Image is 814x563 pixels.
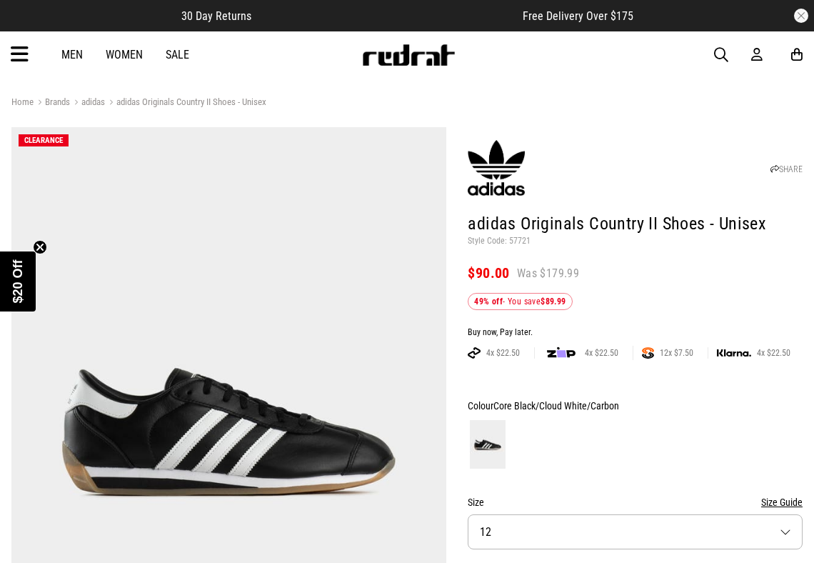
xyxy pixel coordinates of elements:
[642,347,654,359] img: SPLITPAY
[61,48,83,61] a: Men
[770,164,803,174] a: SHARE
[166,48,189,61] a: Sale
[481,347,526,359] span: 4x $22.50
[280,9,494,23] iframe: Customer reviews powered by Trustpilot
[11,96,34,107] a: Home
[468,213,803,236] h1: adidas Originals Country II Shoes - Unisex
[24,136,63,145] span: CLEARANCE
[105,96,266,110] a: adidas Originals Country II Shoes - Unisex
[474,297,503,307] b: 49% off
[717,349,751,357] img: KLARNA
[579,347,624,359] span: 4x $22.50
[361,44,456,66] img: Redrat logo
[468,347,481,359] img: AFTERPAY
[654,347,699,359] span: 12x $7.50
[468,494,803,511] div: Size
[468,264,509,281] span: $90.00
[468,514,803,549] button: 12
[761,494,803,511] button: Size Guide
[106,48,143,61] a: Women
[33,240,47,254] button: Close teaser
[468,139,525,196] img: adidas
[11,259,25,303] span: $20 Off
[470,420,506,469] img: Core Black/Cloud White/Carbon
[751,347,796,359] span: 4x $22.50
[34,96,70,110] a: Brands
[468,236,803,247] p: Style Code: 57721
[468,327,803,339] div: Buy now, Pay later.
[547,346,576,360] img: zip
[468,293,572,310] div: - You save
[468,397,803,414] div: Colour
[493,400,619,412] span: Core Black/Cloud White/Carbon
[181,9,251,23] span: 30 Day Returns
[523,9,633,23] span: Free Delivery Over $175
[70,96,105,110] a: adidas
[517,266,579,281] span: Was $179.99
[480,525,491,539] span: 12
[541,297,566,307] b: $89.99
